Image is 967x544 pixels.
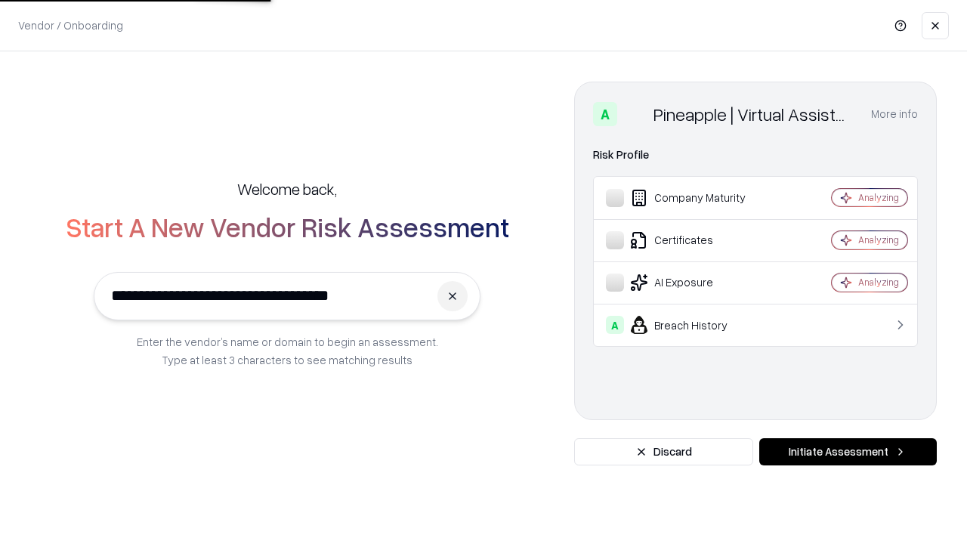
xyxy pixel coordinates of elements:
[137,332,438,369] p: Enter the vendor’s name or domain to begin an assessment. Type at least 3 characters to see match...
[574,438,753,465] button: Discard
[593,146,918,164] div: Risk Profile
[871,100,918,128] button: More info
[606,316,624,334] div: A
[606,231,786,249] div: Certificates
[858,191,899,204] div: Analyzing
[18,17,123,33] p: Vendor / Onboarding
[653,102,853,126] div: Pineapple | Virtual Assistant Agency
[858,233,899,246] div: Analyzing
[606,274,786,292] div: AI Exposure
[623,102,647,126] img: Pineapple | Virtual Assistant Agency
[237,178,337,199] h5: Welcome back,
[66,212,509,242] h2: Start A New Vendor Risk Assessment
[759,438,937,465] button: Initiate Assessment
[593,102,617,126] div: A
[606,189,786,207] div: Company Maturity
[606,316,786,334] div: Breach History
[858,276,899,289] div: Analyzing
